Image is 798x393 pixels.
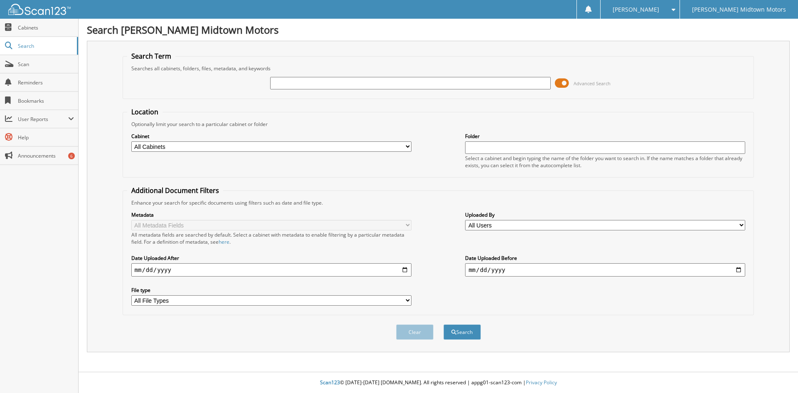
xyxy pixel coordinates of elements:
[465,255,745,262] label: Date Uploaded Before
[68,153,75,159] div: 6
[131,287,411,294] label: File type
[219,238,229,245] a: here
[127,121,750,128] div: Optionally limit your search to a particular cabinet or folder
[131,263,411,277] input: start
[396,324,433,340] button: Clear
[692,7,786,12] span: [PERSON_NAME] Midtown Motors
[18,97,74,104] span: Bookmarks
[131,133,411,140] label: Cabinet
[443,324,481,340] button: Search
[465,133,745,140] label: Folder
[18,24,74,31] span: Cabinets
[8,4,71,15] img: scan123-logo-white.svg
[87,23,790,37] h1: Search [PERSON_NAME] Midtown Motors
[127,107,163,116] legend: Location
[127,52,175,61] legend: Search Term
[574,80,611,87] span: Advanced Search
[465,155,745,169] div: Select a cabinet and begin typing the name of the folder you want to search in. If the name match...
[127,199,750,206] div: Enhance your search for specific documents using filters such as date and file type.
[18,152,74,159] span: Announcements
[131,231,411,245] div: All metadata fields are searched by default. Select a cabinet with metadata to enable filtering b...
[320,379,340,386] span: Scan123
[131,211,411,218] label: Metadata
[18,134,74,141] span: Help
[18,42,73,49] span: Search
[465,263,745,277] input: end
[127,186,223,195] legend: Additional Document Filters
[18,61,74,68] span: Scan
[526,379,557,386] a: Privacy Policy
[127,65,750,72] div: Searches all cabinets, folders, files, metadata, and keywords
[18,116,68,123] span: User Reports
[465,211,745,218] label: Uploaded By
[79,373,798,393] div: © [DATE]-[DATE] [DOMAIN_NAME]. All rights reserved | appg01-scan123-com |
[613,7,659,12] span: [PERSON_NAME]
[131,255,411,262] label: Date Uploaded After
[18,79,74,86] span: Reminders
